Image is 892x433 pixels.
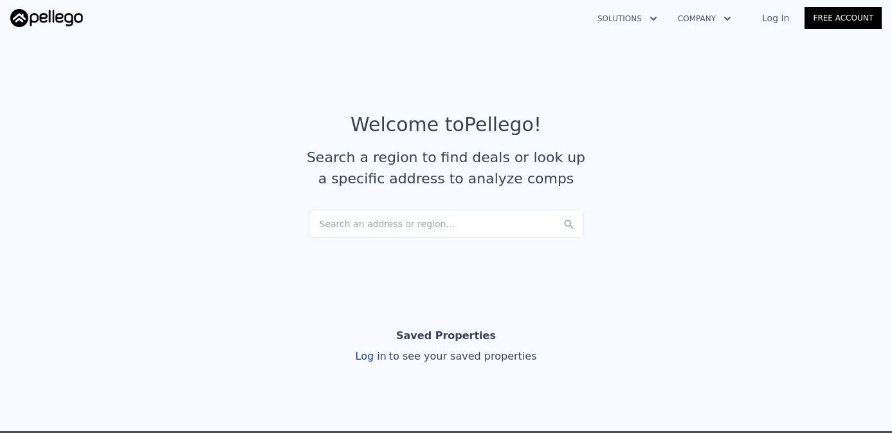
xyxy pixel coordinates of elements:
button: Solutions [587,7,668,30]
div: Saved Properties [396,323,496,349]
div: Search an address or region... [309,210,584,238]
button: Company [668,7,742,30]
div: Search a region to find deals or look up a specific address to analyze comps [302,147,590,189]
div: Log in [356,349,537,364]
a: Free Account [805,7,882,29]
a: Log In [747,12,805,24]
div: Welcome to Pellego ! [350,113,542,136]
span: to see your saved properties [387,350,537,362]
img: Pellego [10,9,83,27]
